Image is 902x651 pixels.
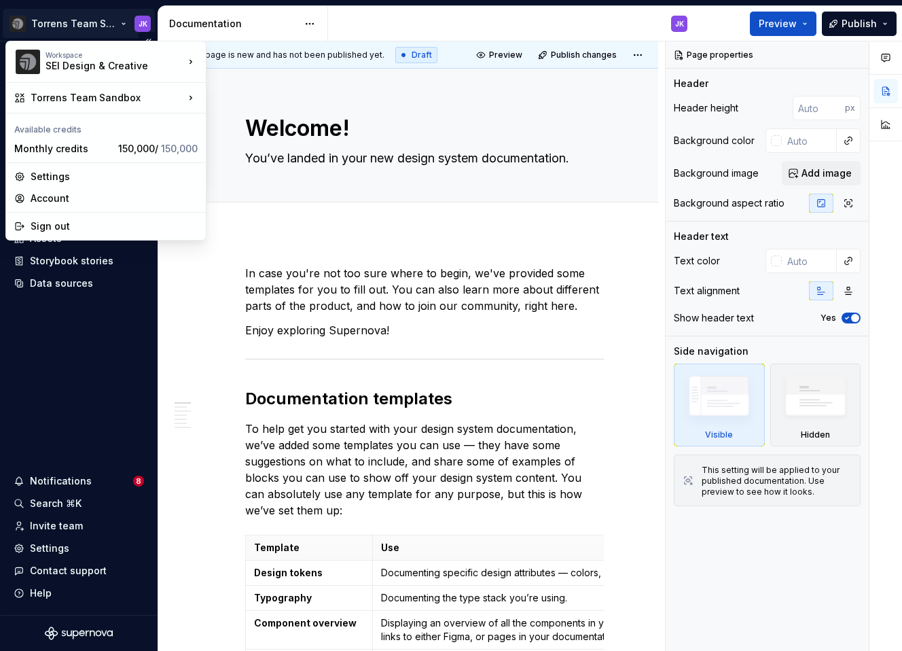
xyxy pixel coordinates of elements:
[9,116,203,138] div: Available credits
[118,143,198,154] span: 150,000 /
[46,51,184,59] div: Workspace
[14,142,113,156] div: Monthly credits
[31,219,198,233] div: Sign out
[31,91,184,105] div: Torrens Team Sandbox
[31,192,198,205] div: Account
[16,50,40,74] img: 3ce36157-9fde-47d2-9eb8-fa8ebb961d3d.png
[31,170,198,183] div: Settings
[46,59,161,73] div: SEI Design & Creative
[161,143,198,154] span: 150,000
